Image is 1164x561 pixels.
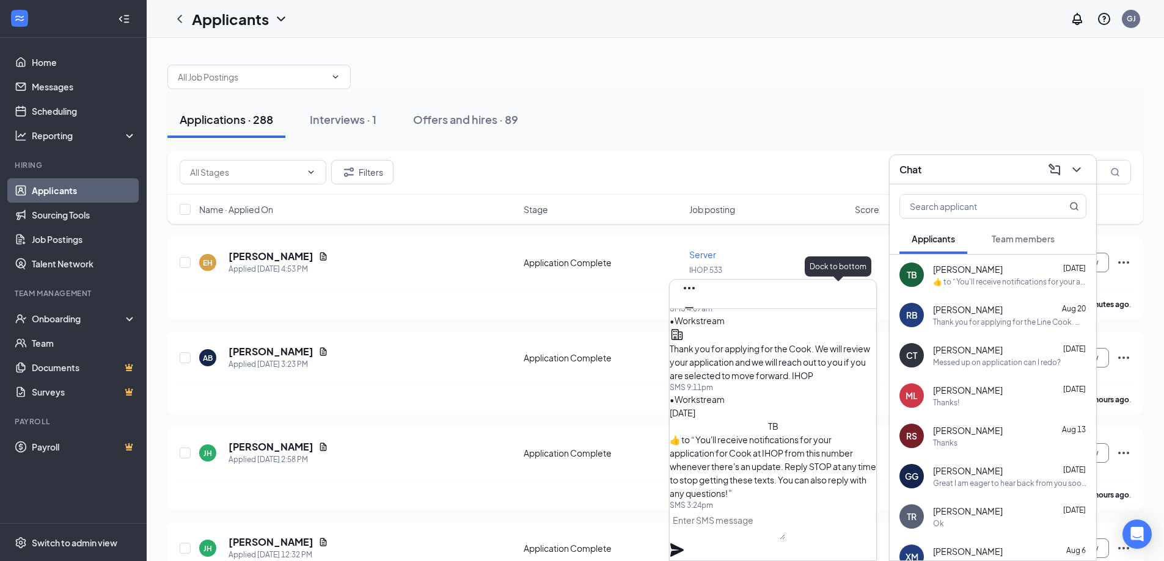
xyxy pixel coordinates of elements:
[1063,264,1086,273] span: [DATE]
[32,203,136,227] a: Sourcing Tools
[32,355,136,380] a: DocumentsCrown
[682,300,697,315] svg: Minimize
[933,303,1003,316] span: [PERSON_NAME]
[203,543,212,554] div: JH
[190,165,301,179] input: All Stages
[32,227,136,252] a: Job Postings
[331,72,340,82] svg: ChevronDown
[229,454,328,466] div: Applied [DATE] 2:58 PM
[15,537,27,549] svg: Settings
[1122,519,1152,549] div: Open Intercom Messenger
[679,278,699,298] button: Ellipses
[172,12,187,26] a: ChevronLeft
[32,99,136,123] a: Scheduling
[933,344,1003,356] span: [PERSON_NAME]
[1089,395,1129,404] b: 2 hours ago
[32,50,136,74] a: Home
[670,315,725,326] span: • Workstream
[907,510,917,523] div: TR
[13,12,26,24] svg: WorkstreamLogo
[689,249,716,260] span: Server
[413,112,518,127] div: Offers and hires · 89
[32,435,136,459] a: PayrollCrown
[32,537,117,549] div: Switch to admin view
[524,447,682,459] div: Application Complete
[933,263,1003,275] span: [PERSON_NAME]
[933,465,1003,477] span: [PERSON_NAME]
[32,331,136,355] a: Team
[933,518,944,529] div: Ok
[933,505,1003,517] span: [PERSON_NAME]
[229,345,313,358] h5: [PERSON_NAME]
[274,12,288,26] svg: ChevronDown
[933,357,1061,367] div: Messed up on application can I redo?
[855,203,879,215] span: Score
[679,298,699,317] button: Minimize
[229,250,313,263] h5: [PERSON_NAME]
[906,309,918,321] div: RB
[670,434,876,499] span: ​👍​ to “ You'll receive notifications for your application for Cook at IHOP from this number when...
[805,256,871,277] div: Dock to bottom
[1066,546,1086,555] span: Aug 6
[1089,490,1129,499] b: 2 hours ago
[318,347,328,357] svg: Document
[912,233,955,244] span: Applicants
[524,256,682,269] div: Application Complete
[1080,300,1129,309] b: 2 minutes ago
[670,382,876,393] div: SMS 9:11pm
[32,313,126,325] div: Onboarding
[15,313,27,325] svg: UserCheck
[905,470,918,482] div: GG
[524,203,548,215] span: Stage
[203,258,213,268] div: EH
[32,380,136,404] a: SurveysCrown
[933,384,1003,396] span: [PERSON_NAME]
[32,252,136,276] a: Talent Network
[1047,162,1062,177] svg: ComposeMessage
[178,70,326,84] input: All Job Postings
[670,303,876,314] div: SMS 4:07am
[524,542,682,554] div: Application Complete
[906,430,917,442] div: RS
[118,13,130,25] svg: Collapse
[1110,167,1120,177] svg: MagnifyingGlass
[203,448,212,458] div: JH
[32,129,137,142] div: Reporting
[933,424,1003,436] span: [PERSON_NAME]
[1116,350,1131,365] svg: Ellipses
[900,195,1045,218] input: Search applicant
[899,163,921,176] h3: Chat
[524,352,682,364] div: Application Complete
[229,358,328,371] div: Applied [DATE] 3:23 PM
[933,438,957,448] div: Thanks
[1045,160,1064,179] button: ComposeMessage
[670,343,870,381] span: Thank you for applying for the Cook. We will review your application and we will reach out to you...
[907,269,917,281] div: TB
[933,397,959,408] div: Thanks!
[670,407,695,418] span: [DATE]
[192,9,269,29] h1: Applicants
[670,543,684,557] button: Plane
[670,500,876,510] div: SMS 3:24pm
[1097,12,1111,26] svg: QuestionInfo
[318,252,328,261] svg: Document
[682,281,697,295] svg: Ellipses
[1116,541,1131,556] svg: Ellipses
[199,203,273,215] span: Name · Applied On
[306,167,316,177] svg: ChevronDown
[1070,12,1085,26] svg: Notifications
[933,545,1003,557] span: [PERSON_NAME]
[318,442,328,452] svg: Document
[15,129,27,142] svg: Analysis
[933,317,1086,327] div: Thank you for applying for the Line Cook. We will review your application and we will reach out t...
[1062,304,1086,313] span: Aug 20
[1116,446,1131,460] svg: Ellipses
[1116,255,1131,270] svg: Ellipses
[229,263,328,275] div: Applied [DATE] 4:53 PM
[670,327,684,342] svg: Company
[1127,13,1136,24] div: GJ
[15,288,134,299] div: Team Management
[1063,465,1086,474] span: [DATE]
[933,478,1086,488] div: Great I am eager to hear back from you soon. [PERSON_NAME] [PHONE_NUMBER]!
[15,160,134,170] div: Hiring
